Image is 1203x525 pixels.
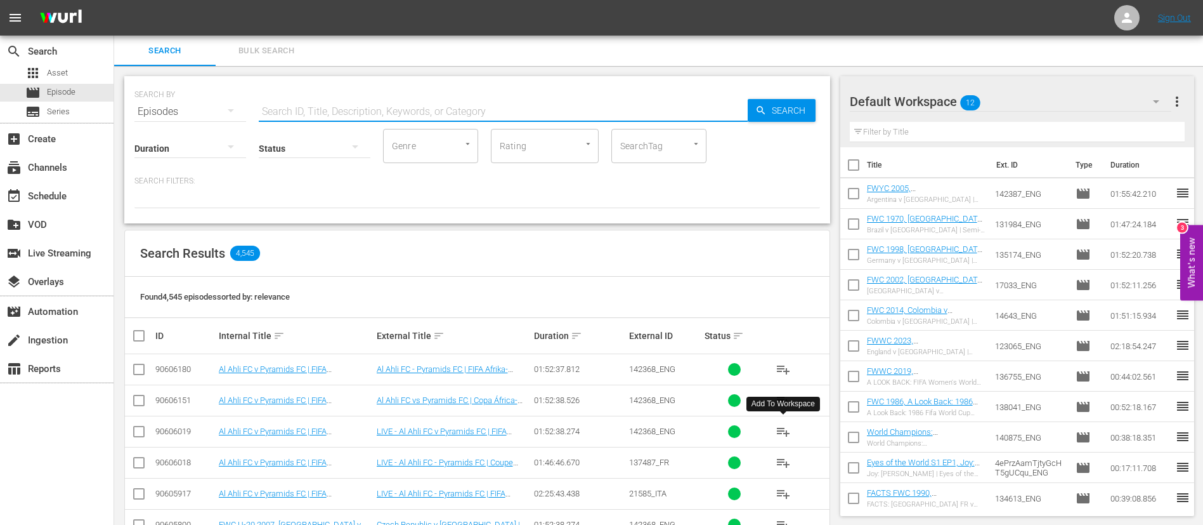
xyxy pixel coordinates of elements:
a: FWC 1986, A Look Back: 1986 FWC Mexico (EN) [867,397,978,416]
span: reorder [1175,429,1190,444]
td: 01:52:11.256 [1105,270,1175,300]
td: 138041_ENG [990,392,1070,422]
span: reorder [1175,368,1190,383]
span: reorder [1175,277,1190,292]
td: 01:55:42.210 [1105,178,1175,209]
div: External ID [629,331,701,341]
a: LIVE - Al Ahli FC v Pyramids FC | FIFA African-Asian-Pacific Cup™ | FIFA Intercontinental Cup 2025™ [377,427,512,455]
a: FWC 1998, [GEOGRAPHIC_DATA] v [GEOGRAPHIC_DATA] (EN) [867,244,984,263]
div: Add To Workspace [751,399,815,409]
span: playlist_add [776,486,791,502]
button: Open [690,138,702,150]
span: Channels [6,160,22,175]
span: reorder [1175,185,1190,201]
button: Search [748,99,816,122]
th: Duration [1103,147,1179,183]
td: 134613_ENG [990,483,1070,514]
a: FACTS FWC 1990, [GEOGRAPHIC_DATA] v [GEOGRAPHIC_DATA] (EN) [867,488,961,517]
span: Asset [25,65,41,81]
span: 21585_ITA [629,489,667,498]
div: ID [155,331,215,341]
span: 142368_ENG [629,395,675,405]
div: Colombia v [GEOGRAPHIC_DATA] | Round of 16 | 2014 FIFA World Cup [GEOGRAPHIC_DATA]™ | Full Match ... [867,317,985,326]
span: Episode [1076,491,1091,506]
span: Episode [1076,308,1091,323]
span: 4,545 [230,246,260,261]
button: playlist_add [768,479,798,509]
span: Live Streaming [6,246,22,261]
a: LIVE - Al Ahli FC - Pyramids FC | Coupe Afrique-Asie-Pacifique de la FIFA™ | Coupe Intercontinent... [377,458,526,486]
button: Open Feedback Widget [1180,225,1203,300]
a: Sign Out [1158,13,1191,23]
div: 90606019 [155,427,215,436]
button: more_vert [1169,86,1185,117]
div: Internal Title [219,328,373,343]
span: Series [25,104,41,119]
div: 01:52:38.526 [534,395,625,405]
div: 01:52:38.274 [534,427,625,436]
span: reorder [1175,338,1190,353]
td: 00:39:08.856 [1105,483,1175,514]
td: 02:18:54.247 [1105,331,1175,361]
a: Al Ahli FC vs Pyramids FC | Copa África-Asia-Pacífico de la FIFA™ | Copa Intercontinental de la F... [377,395,523,424]
td: 131984_ENG [990,209,1070,239]
a: FWC 1970, [GEOGRAPHIC_DATA] v [GEOGRAPHIC_DATA] (EN) [867,214,984,233]
span: Search [122,44,208,58]
span: reorder [1175,307,1190,322]
span: Create [6,131,22,147]
a: Al Ahli FC v Pyramids FC | FIFA [DEMOGRAPHIC_DATA]-Pacific Cup™ | FIFA Intercontinental Cup 2025™... [219,427,372,455]
button: Open [582,138,594,150]
span: Automation [6,304,22,319]
th: Title [867,147,989,183]
td: 140875_ENG [990,422,1070,453]
span: Search Results [140,246,225,261]
span: Asset [47,67,68,79]
span: Episode [1076,460,1091,475]
span: playlist_add [776,362,791,377]
span: playlist_add [776,424,791,439]
div: 3 [1177,222,1187,232]
span: Episode [1076,277,1091,293]
span: sort [571,330,582,342]
div: External Title [377,328,531,343]
span: reorder [1175,216,1190,231]
a: Al Ahli FC v Pyramids FC | FIFA [DEMOGRAPHIC_DATA]-Pacific Cup™ | FIFA Intercontinental Cup 2025™... [219,458,372,486]
a: FWWC 2019, [GEOGRAPHIC_DATA] in [DATE] (EN) [867,366,977,395]
div: 02:25:43.438 [534,489,625,498]
td: 01:51:15.934 [1105,300,1175,331]
td: 00:38:18.351 [1105,422,1175,453]
span: Episode [25,85,41,100]
td: 00:52:18.167 [1105,392,1175,422]
span: Reports [6,361,22,376]
button: playlist_add [768,448,798,478]
span: 12 [960,90,980,116]
a: FWC 2002, [GEOGRAPHIC_DATA] v [GEOGRAPHIC_DATA], Group Stage - FMR (EN) [867,275,984,303]
td: 01:52:20.738 [1105,239,1175,270]
span: playlist_add [776,455,791,470]
span: Overlays [6,274,22,289]
div: 01:46:46.670 [534,458,625,467]
div: Argentina v [GEOGRAPHIC_DATA] | Final | FIFA World Youth Championship [GEOGRAPHIC_DATA] 2005™ | F... [867,196,985,204]
a: Al Ahli FC - Pyramids FC | FIFA Afrika-Asien-Pazikif-Pokal™ | FIFA-Interkontinental-Pokal 2025™ [377,364,513,393]
td: 123065_ENG [990,331,1070,361]
td: 00:17:11.708 [1105,453,1175,483]
span: reorder [1175,399,1190,414]
span: reorder [1175,460,1190,475]
span: sort [732,330,744,342]
div: Joy: [PERSON_NAME] | Eyes of the World [867,470,985,478]
div: 90606180 [155,364,215,374]
p: Search Filters: [134,176,820,187]
span: more_vert [1169,94,1185,109]
span: Bulk Search [223,44,309,58]
a: LIVE - Al Ahli FC - Pyramids FC | FIFA African-Asian-Pacific Cup | Coppa Intercontinentale FIFA 2025 [377,489,510,517]
a: Al Ahli FC v Pyramids FC | FIFA [DEMOGRAPHIC_DATA]-Pacific Cup™ | FIFA Intercontinental Cup 2025™... [219,364,372,393]
button: Open [462,138,474,150]
span: Episode [1076,369,1091,384]
a: Al Ahli FC v Pyramids FC | FIFA [DEMOGRAPHIC_DATA]-Pacific Cup™ | FIFA Intercontinental Cup 2025™... [219,489,372,517]
span: Ingestion [6,333,22,348]
span: Episode [1076,216,1091,232]
td: 136755_ENG [990,361,1070,392]
span: reorder [1175,246,1190,262]
a: World Champions: [GEOGRAPHIC_DATA] 2018 (EN) [867,427,980,446]
span: VOD [6,217,22,232]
